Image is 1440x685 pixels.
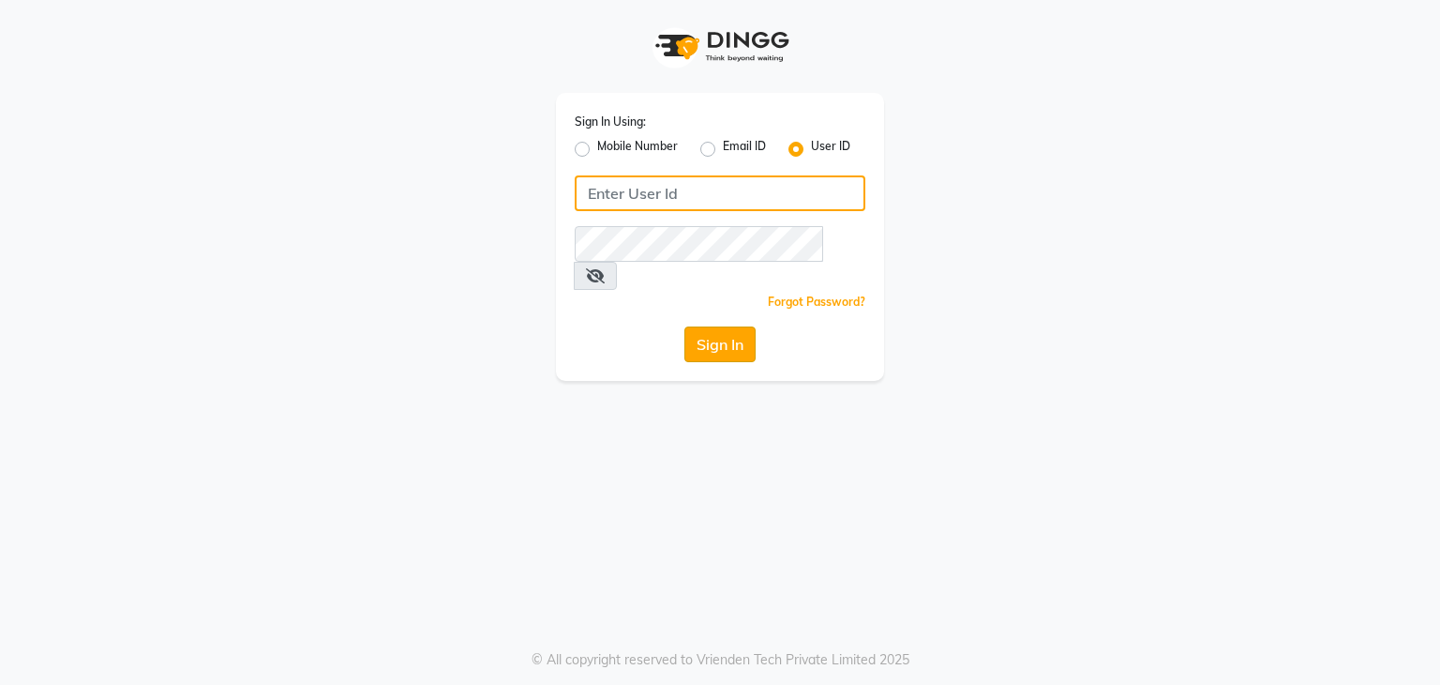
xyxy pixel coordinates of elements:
[684,327,756,362] button: Sign In
[575,226,823,262] input: Username
[597,138,678,160] label: Mobile Number
[575,175,865,211] input: Username
[723,138,766,160] label: Email ID
[811,138,850,160] label: User ID
[575,114,646,130] label: Sign In Using:
[768,295,865,309] a: Forgot Password?
[645,19,795,74] img: logo1.svg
